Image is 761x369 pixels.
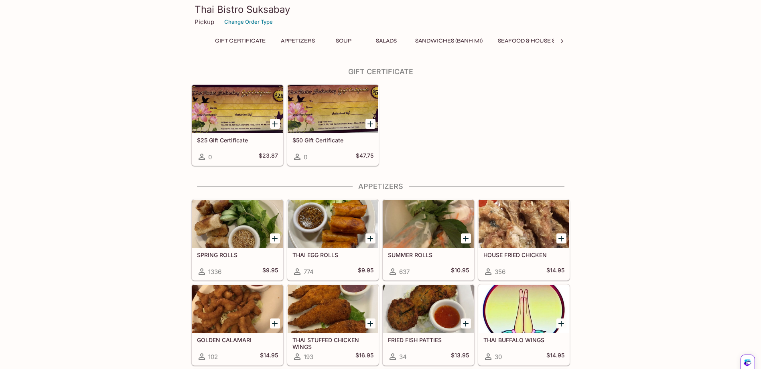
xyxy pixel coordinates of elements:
span: 1336 [208,268,221,276]
button: Seafood & House Specials [493,35,583,47]
button: Soup [326,35,362,47]
button: Add FRIED FISH PATTIES [461,318,471,328]
span: 193 [304,353,313,361]
div: GOLDEN CALAMARI [192,285,283,333]
div: THAI EGG ROLLS [288,200,378,248]
span: 102 [208,353,218,361]
h5: THAI EGG ROLLS [292,251,373,258]
a: FRIED FISH PATTIES34$13.95 [383,284,474,365]
div: THAI BUFFALO WINGS [479,285,569,333]
h5: THAI BUFFALO WINGS [483,337,564,343]
button: Add $25 Gift Certificate [270,119,280,129]
span: 30 [495,353,502,361]
a: HOUSE FRIED CHICKEN356$14.95 [478,199,570,280]
h5: $13.95 [451,352,469,361]
h5: $14.95 [546,352,564,361]
button: Add HOUSE FRIED CHICKEN [556,233,566,243]
button: Add $50 Gift Certificate [365,119,375,129]
div: THAI STUFFED CHICKEN WINGS [288,285,378,333]
div: $25 Gift Certificate [192,85,283,133]
span: 0 [304,153,307,161]
div: $50 Gift Certificate [288,85,378,133]
a: THAI STUFFED CHICKEN WINGS193$16.95 [287,284,379,365]
h5: $9.95 [358,267,373,276]
button: Sandwiches (Banh Mi) [411,35,487,47]
div: SPRING ROLLS [192,200,283,248]
h5: $50 Gift Certificate [292,137,373,144]
h5: $23.87 [259,152,278,162]
h5: THAI STUFFED CHICKEN WINGS [292,337,373,350]
span: 34 [399,353,407,361]
div: SUMMER ROLLS [383,200,474,248]
button: Add THAI BUFFALO WINGS [556,318,566,328]
span: 774 [304,268,314,276]
h5: FRIED FISH PATTIES [388,337,469,343]
a: THAI BUFFALO WINGS30$14.95 [478,284,570,365]
h5: $47.75 [356,152,373,162]
img: wiRPAZEX6Qd5GkipxmnKhIy308phxjiv+EHaKbQ5Ce+h88AAAAASUVORK5CYII= [742,357,753,368]
p: Pickup [195,18,214,26]
a: $25 Gift Certificate0$23.87 [192,85,283,166]
h5: SPRING ROLLS [197,251,278,258]
h4: Appetizers [191,182,570,191]
h5: $14.95 [260,352,278,361]
h5: $25 Gift Certificate [197,137,278,144]
h5: $16.95 [355,352,373,361]
h5: SUMMER ROLLS [388,251,469,258]
button: Add THAI EGG ROLLS [365,233,375,243]
h4: Gift Certificate [191,67,570,76]
span: 637 [399,268,410,276]
button: Add SUMMER ROLLS [461,233,471,243]
button: Change Order Type [221,16,276,28]
a: THAI EGG ROLLS774$9.95 [287,199,379,280]
span: 356 [495,268,505,276]
span: 0 [208,153,212,161]
a: SUMMER ROLLS637$10.95 [383,199,474,280]
a: $50 Gift Certificate0$47.75 [287,85,379,166]
button: Appetizers [276,35,319,47]
button: Gift Certificate [211,35,270,47]
button: Add GOLDEN CALAMARI [270,318,280,328]
button: Salads [368,35,404,47]
h3: Thai Bistro Suksabay [195,3,567,16]
div: HOUSE FRIED CHICKEN [479,200,569,248]
h5: GOLDEN CALAMARI [197,337,278,343]
h5: $10.95 [451,267,469,276]
a: SPRING ROLLS1336$9.95 [192,199,283,280]
a: GOLDEN CALAMARI102$14.95 [192,284,283,365]
button: Add THAI STUFFED CHICKEN WINGS [365,318,375,328]
h5: $9.95 [262,267,278,276]
button: Add SPRING ROLLS [270,233,280,243]
div: FRIED FISH PATTIES [383,285,474,333]
h5: $14.95 [546,267,564,276]
h5: HOUSE FRIED CHICKEN [483,251,564,258]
